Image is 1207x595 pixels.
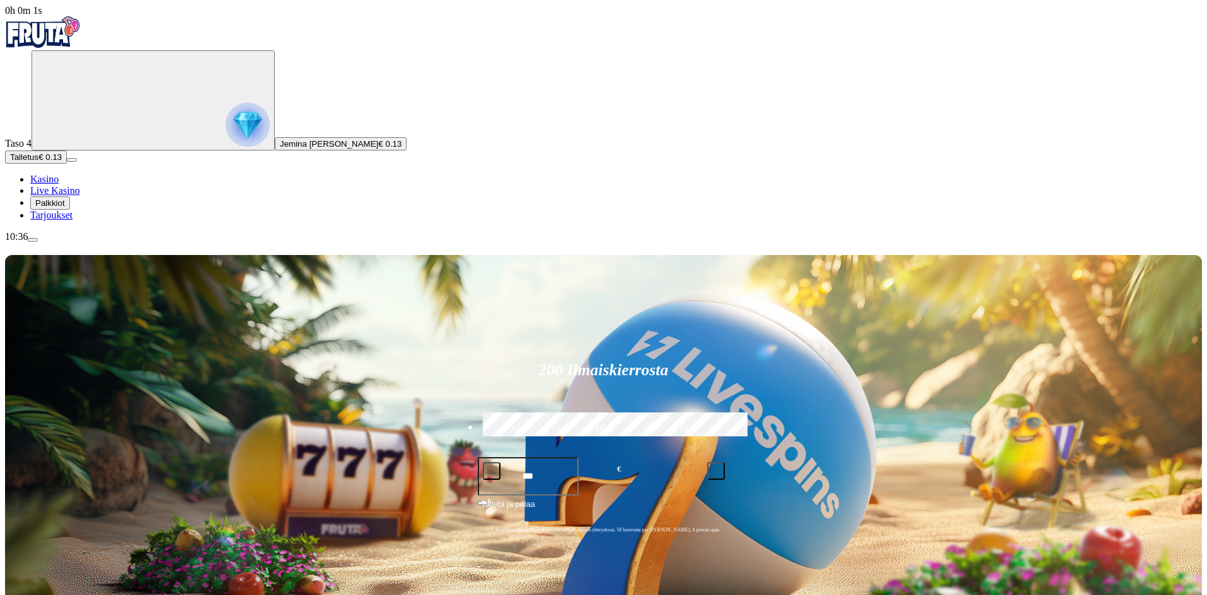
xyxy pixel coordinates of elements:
[378,139,401,149] span: € 0.13
[35,198,65,208] span: Palkkiot
[617,463,621,475] span: €
[226,103,270,147] img: reward progress
[28,238,38,242] button: menu
[30,196,70,210] button: Palkkiot
[564,411,642,447] label: €150
[5,16,1202,221] nav: Primary
[30,210,72,220] a: Tarjoukset
[480,411,558,447] label: €50
[275,137,407,150] button: Jemina [PERSON_NAME]€ 0.13
[30,174,59,184] a: Kasino
[482,498,535,521] span: Talleta ja pelaa
[5,39,81,50] a: Fruta
[5,16,81,48] img: Fruta
[32,50,275,150] button: reward progress
[5,174,1202,221] nav: Main menu
[5,138,32,149] span: Taso 4
[5,5,42,16] span: user session time
[488,497,492,504] span: €
[38,152,62,162] span: € 0.13
[5,150,67,164] button: Talletusplus icon€ 0.13
[280,139,378,149] span: Jemina [PERSON_NAME]
[5,231,28,242] span: 10:36
[707,462,725,480] button: plus icon
[30,185,80,196] a: Live Kasino
[67,158,77,162] button: menu
[649,411,727,447] label: €250
[478,497,730,521] button: Talleta ja pelaa
[10,152,38,162] span: Talletus
[483,462,500,480] button: minus icon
